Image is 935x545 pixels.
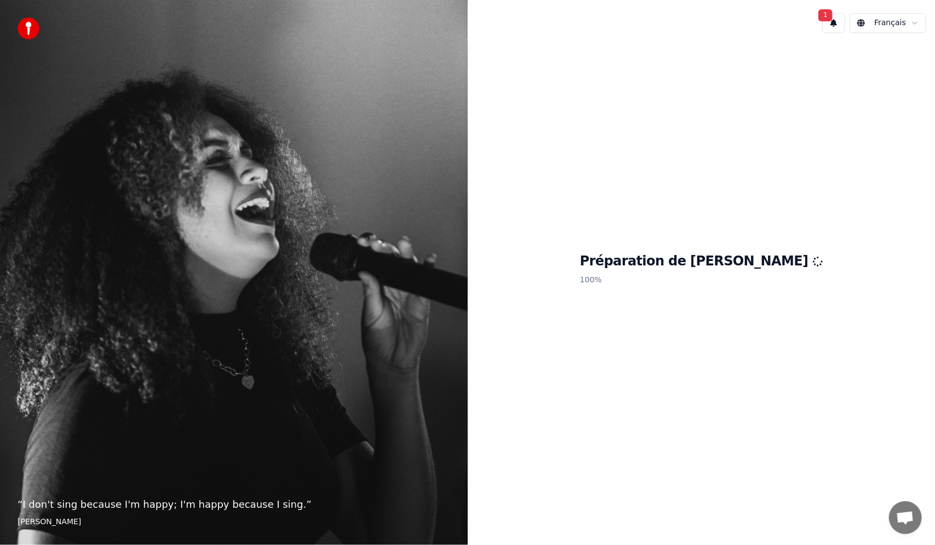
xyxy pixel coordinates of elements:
footer: [PERSON_NAME] [18,517,450,527]
h1: Préparation de [PERSON_NAME] [580,253,823,270]
span: 1 [818,9,833,21]
img: youka [18,18,39,39]
p: “ I don't sing because I'm happy; I'm happy because I sing. ” [18,497,450,512]
a: Ouvrir le chat [889,501,922,534]
p: 100 % [580,270,823,290]
button: 1 [822,13,845,33]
